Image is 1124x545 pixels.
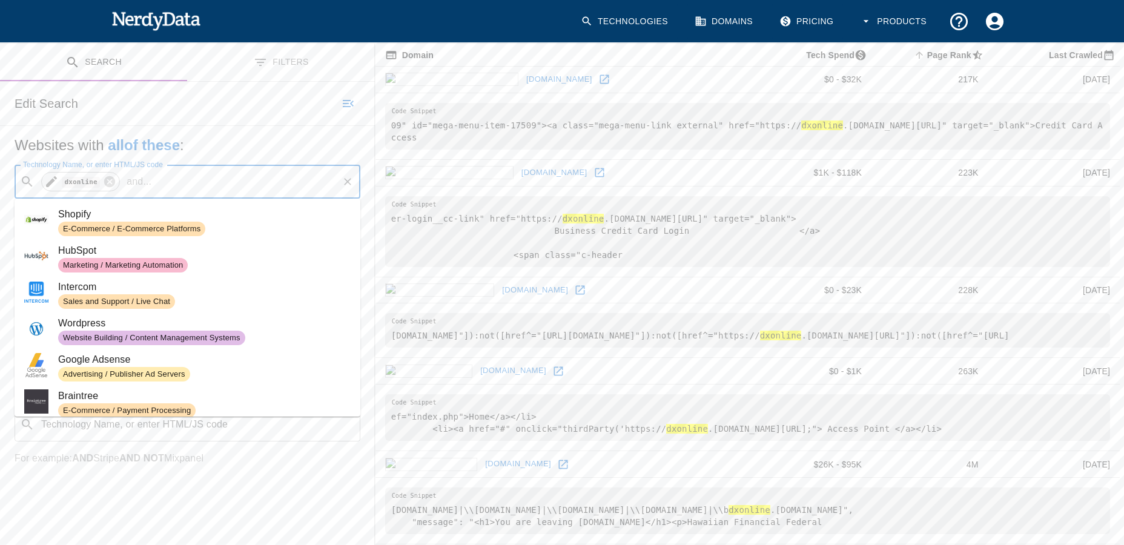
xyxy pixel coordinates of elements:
[790,48,871,62] span: The estimated minimum and maximum annual tech spend each webpage has, based on the free, freemium...
[977,4,1013,39] button: Account Settings
[58,352,351,367] span: Google Adsense
[385,196,1110,267] pre: er-login__cc-link" href="https:// .[DOMAIN_NAME][URL]" target="_blank"> Business Credit Card Logi...
[749,358,871,385] td: $0 - $1K
[871,67,988,93] td: 217K
[801,121,843,130] hl: dxonline
[871,159,988,186] td: 223K
[385,487,1110,534] pre: [DOMAIN_NAME]|\\[DOMAIN_NAME]|\\[DOMAIN_NAME]|\\[DOMAIN_NAME]|\\b .[DOMAIN_NAME]", "message": "<h...
[687,4,762,39] a: Domains
[988,451,1120,478] td: [DATE]
[385,313,1110,348] pre: [DOMAIN_NAME]"]):not([href^="[URL][DOMAIN_NAME]"]):not([href^="https:// .[DOMAIN_NAME][URL]"]):no...
[988,358,1120,385] td: [DATE]
[871,277,988,303] td: 228K
[111,8,200,33] img: NerdyData.com
[385,166,514,179] img: myprospera.com icon
[15,136,360,155] h5: Websites with :
[749,451,871,478] td: $26K - $95K
[58,332,245,344] span: Website Building / Content Management Systems
[749,67,871,93] td: $0 - $32K
[563,214,604,223] hl: dxonline
[72,453,93,463] b: AND
[58,280,351,294] span: Intercom
[523,70,595,89] a: [DOMAIN_NAME]
[58,296,175,308] span: Sales and Support / Live Chat
[58,260,188,271] span: Marketing / Marketing Automation
[58,243,351,258] span: HubSpot
[385,283,495,297] img: lancofcu.com icon
[41,172,120,191] div: dxonline
[385,458,478,471] img: hificu.com icon
[871,451,988,478] td: 4M
[15,94,78,113] h6: Edit Search
[988,277,1120,303] td: [DATE]
[385,394,1110,441] pre: ef="index.php">Home</a></li> <li><a href="#" onclick="thirdParty('https:// .[DOMAIN_NAME][URL];">...
[58,369,190,380] span: Advertising / Publisher Ad Servers
[385,48,434,62] span: The registered domain name (i.e. "nerdydata.com").
[988,159,1120,186] td: [DATE]
[941,4,977,39] button: Support and Documentation
[871,358,988,385] td: 263K
[58,207,351,222] span: Shopify
[549,362,567,380] a: Open nfg2.com in new window
[1033,48,1120,62] span: Most recent date this website was successfully crawled
[499,281,571,300] a: [DOMAIN_NAME]
[595,70,613,88] a: Open ihcreditunion.com in new window
[58,405,196,417] span: E-Commerce / Payment Processing
[58,316,351,331] span: Wordpress
[58,223,205,235] span: E-Commerce / E-Commerce Platforms
[772,4,843,39] a: Pricing
[911,48,988,62] span: A page popularity ranking based on a domain's backlinks. Smaller numbers signal more popular doma...
[574,4,678,39] a: Technologies
[108,137,180,153] b: all of these
[58,389,351,403] span: Braintree
[62,177,100,187] code: dxonline
[482,455,554,474] a: [DOMAIN_NAME]
[187,44,374,82] button: Filters
[988,67,1120,93] td: [DATE]
[518,163,590,182] a: [DOMAIN_NAME]
[749,159,871,186] td: $1K - $118K
[122,174,156,189] p: and ...
[23,159,163,170] label: Technology Name, or enter HTML/JS code
[15,451,360,466] p: For example: Stripe Mixpanel
[571,281,589,299] a: Open lancofcu.com in new window
[385,73,518,86] img: ihcreditunion.com icon
[554,455,572,474] a: Open hificu.com in new window
[760,331,802,340] hl: dxonline
[590,163,609,182] a: Open myprospera.com in new window
[666,424,708,434] hl: dxonline
[385,365,472,378] img: nfg2.com icon
[119,453,164,463] b: AND NOT
[477,362,549,380] a: [DOMAIN_NAME]
[729,505,770,515] hl: dxonline
[853,4,936,39] button: Products
[749,277,871,303] td: $0 - $23K
[339,173,356,190] button: Clear
[385,103,1110,150] pre: 09" id="mega-menu-item-17509"><a class="mega-menu-link external" href="https:// .[DOMAIN_NAME][UR...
